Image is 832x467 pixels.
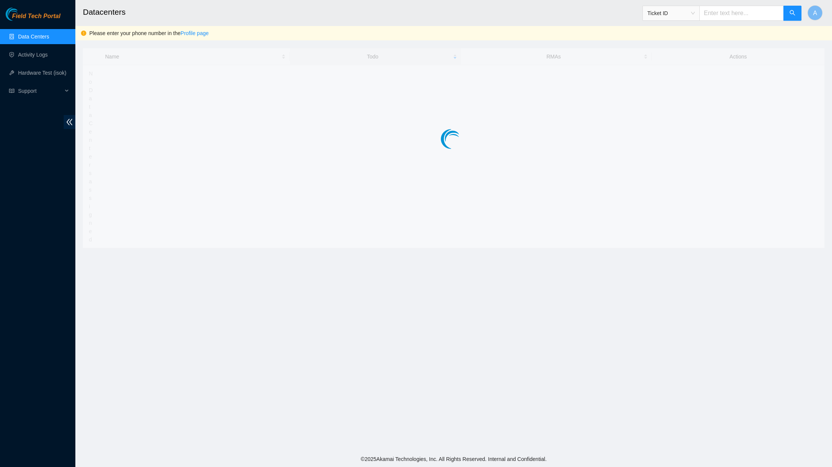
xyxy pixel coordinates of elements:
[12,13,60,20] span: Field Tech Portal
[18,34,49,40] a: Data Centers
[180,30,209,36] a: Profile page
[81,31,86,36] span: exclamation-circle
[808,5,823,20] button: A
[647,8,695,19] span: Ticket ID
[813,8,817,18] span: A
[6,14,60,23] a: Akamai TechnologiesField Tech Portal
[699,6,784,21] input: Enter text here...
[18,52,48,58] a: Activity Logs
[783,6,801,21] button: search
[18,70,66,76] a: Hardware Test (isok)
[9,88,14,94] span: read
[64,115,75,129] span: double-left
[6,8,38,21] img: Akamai Technologies
[18,83,63,98] span: Support
[89,29,826,37] div: Please enter your phone number in the
[789,10,795,17] span: search
[75,451,832,467] footer: © 2025 Akamai Technologies, Inc. All Rights Reserved. Internal and Confidential.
